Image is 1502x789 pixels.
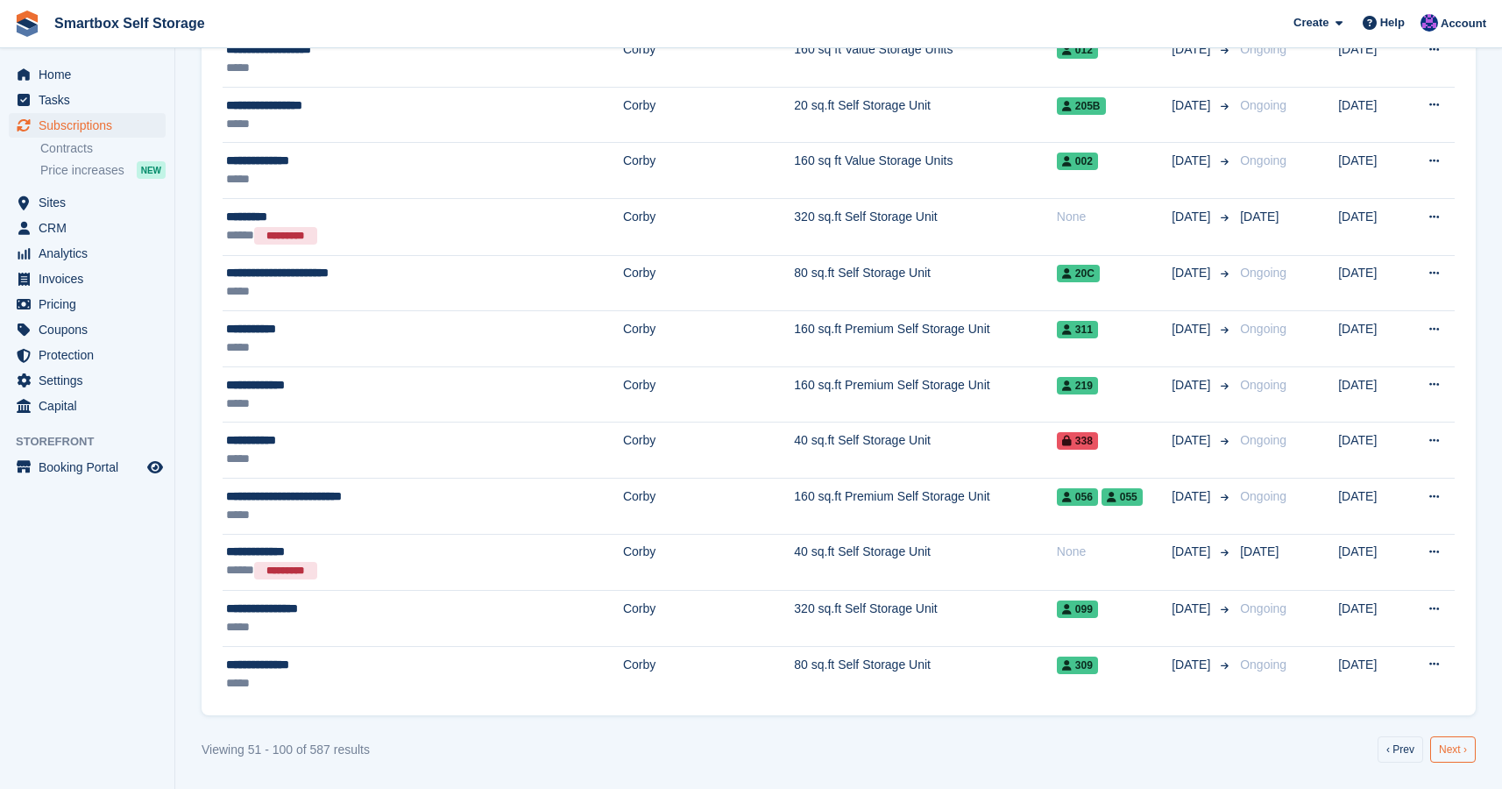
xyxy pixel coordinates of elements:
[1172,431,1214,450] span: [DATE]
[1172,96,1214,115] span: [DATE]
[39,267,144,291] span: Invoices
[623,199,794,256] td: Corby
[1240,322,1286,336] span: Ongoing
[1338,591,1406,647] td: [DATE]
[1240,42,1286,56] span: Ongoing
[1057,432,1098,450] span: 338
[9,368,166,393] a: menu
[623,479,794,535] td: Corby
[1057,265,1100,282] span: 20C
[794,87,1057,143] td: 20 sq.ft Self Storage Unit
[39,241,144,266] span: Analytics
[9,292,166,316] a: menu
[623,423,794,479] td: Corby
[1240,210,1279,224] span: [DATE]
[1338,32,1406,88] td: [DATE]
[39,368,144,393] span: Settings
[1240,544,1279,558] span: [DATE]
[623,591,794,647] td: Corby
[1240,601,1286,615] span: Ongoing
[39,62,144,87] span: Home
[794,311,1057,367] td: 160 sq.ft Premium Self Storage Unit
[623,32,794,88] td: Corby
[9,241,166,266] a: menu
[202,741,370,759] div: Viewing 51 - 100 of 587 results
[1172,543,1214,561] span: [DATE]
[9,267,166,291] a: menu
[40,140,166,157] a: Contracts
[1240,657,1286,672] span: Ongoing
[1102,488,1143,506] span: 055
[1172,487,1214,506] span: [DATE]
[1172,264,1214,282] span: [DATE]
[1430,736,1476,763] a: Next
[9,62,166,87] a: menu
[1172,656,1214,674] span: [DATE]
[794,423,1057,479] td: 40 sq.ft Self Storage Unit
[623,143,794,199] td: Corby
[1172,600,1214,618] span: [DATE]
[1338,423,1406,479] td: [DATE]
[47,9,212,38] a: Smartbox Self Storage
[9,113,166,138] a: menu
[1240,153,1286,167] span: Ongoing
[623,255,794,311] td: Corby
[623,534,794,591] td: Corby
[1293,14,1328,32] span: Create
[1057,657,1098,674] span: 309
[9,343,166,367] a: menu
[1240,378,1286,392] span: Ongoing
[794,646,1057,701] td: 80 sq.ft Self Storage Unit
[1240,266,1286,280] span: Ongoing
[40,162,124,179] span: Price increases
[137,161,166,179] div: NEW
[794,591,1057,647] td: 320 sq.ft Self Storage Unit
[1338,199,1406,256] td: [DATE]
[9,190,166,215] a: menu
[1057,601,1098,618] span: 099
[1378,736,1423,763] a: Previous
[1172,208,1214,226] span: [DATE]
[1057,377,1098,394] span: 219
[1441,15,1486,32] span: Account
[1057,97,1106,115] span: 205B
[794,255,1057,311] td: 80 sq.ft Self Storage Unit
[1057,41,1098,59] span: 012
[1338,479,1406,535] td: [DATE]
[14,11,40,37] img: stora-icon-8386f47178a22dfd0bd8f6a31ec36ba5ce8667c1dd55bd0f319d3a0aa187defe.svg
[9,394,166,418] a: menu
[794,534,1057,591] td: 40 sq.ft Self Storage Unit
[1240,489,1286,503] span: Ongoing
[39,88,144,112] span: Tasks
[1338,87,1406,143] td: [DATE]
[9,88,166,112] a: menu
[1374,736,1479,763] nav: Pages
[794,32,1057,88] td: 160 sq ft Value Storage Units
[39,455,144,480] span: Booking Portal
[1172,376,1214,394] span: [DATE]
[39,216,144,240] span: CRM
[794,366,1057,423] td: 160 sq.ft Premium Self Storage Unit
[9,455,166,480] a: menu
[39,113,144,138] span: Subscriptions
[39,317,144,342] span: Coupons
[39,394,144,418] span: Capital
[794,199,1057,256] td: 320 sq.ft Self Storage Unit
[623,87,794,143] td: Corby
[1338,534,1406,591] td: [DATE]
[1172,152,1214,170] span: [DATE]
[623,311,794,367] td: Corby
[794,143,1057,199] td: 160 sq ft Value Storage Units
[623,366,794,423] td: Corby
[1057,208,1172,226] div: None
[1240,433,1286,447] span: Ongoing
[1338,143,1406,199] td: [DATE]
[623,646,794,701] td: Corby
[794,479,1057,535] td: 160 sq.ft Premium Self Storage Unit
[1421,14,1438,32] img: Mattias Ekendahl
[9,216,166,240] a: menu
[1057,321,1098,338] span: 311
[39,343,144,367] span: Protection
[1338,646,1406,701] td: [DATE]
[1338,366,1406,423] td: [DATE]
